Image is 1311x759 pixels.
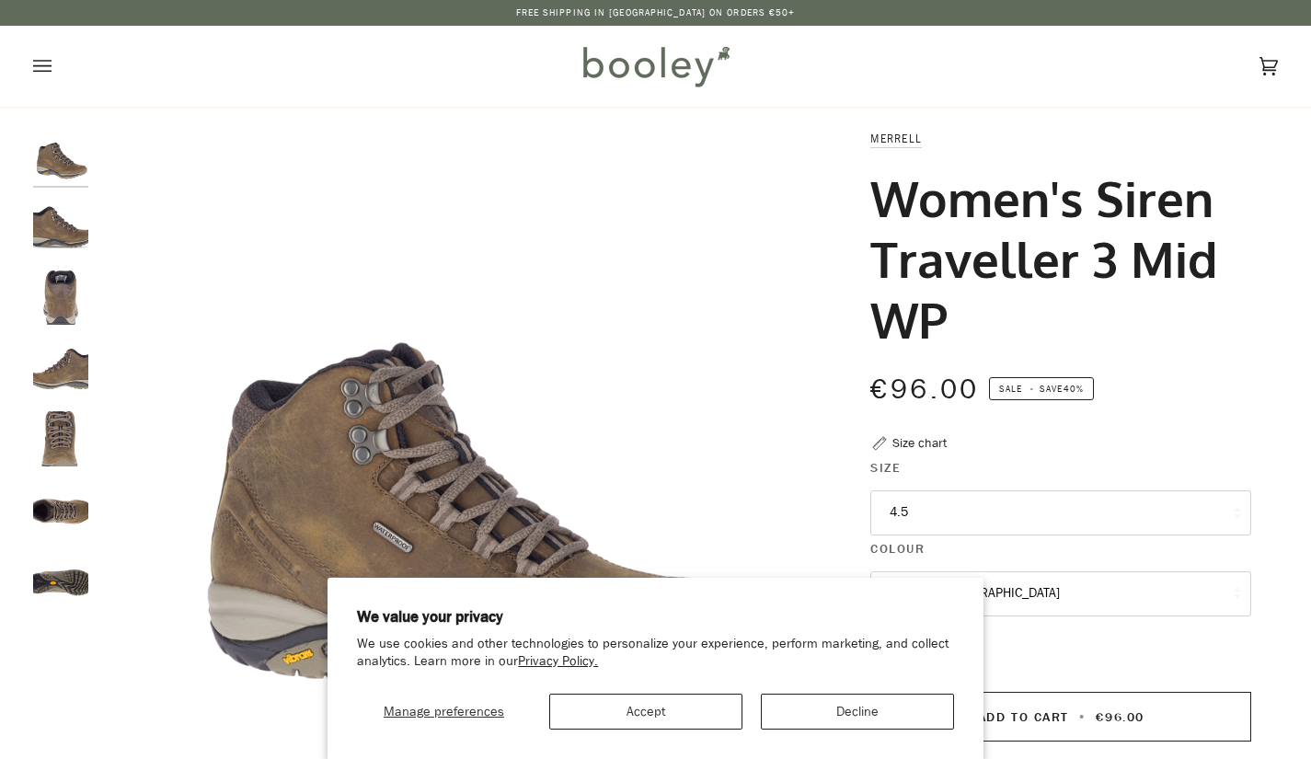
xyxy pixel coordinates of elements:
button: Manage preferences [357,694,530,730]
span: Size [870,458,901,477]
button: Decline [761,694,954,730]
button: Accept [549,694,742,730]
div: Size chart [892,433,947,453]
button: Open menu [33,26,88,107]
img: Merrell Women's Siren Traveller 3 Mid WP Brindle / Boulder - Booley Galway [33,481,88,536]
button: Brindle / [GEOGRAPHIC_DATA] [870,571,1251,616]
span: Manage preferences [384,703,504,720]
span: €96.00 [870,371,979,408]
img: Merrell Women's Siren Traveller 3 Mid WP Brindle / Boulder - Booley Galway [33,129,88,184]
span: Add to Cart [978,708,1069,726]
img: Merrell Women's Siren Traveller 3 Mid WP Brindle / Boulder - Booley Galway [33,552,88,607]
img: Merrell Women's Siren Traveller 3 Mid WP Brindle / Boulder - Booley Galway [33,340,88,396]
span: Save [989,377,1094,401]
span: • [1074,708,1091,726]
span: €96.00 [1096,708,1144,726]
h1: Women's Siren Traveller 3 Mid WP [870,167,1237,350]
span: Colour [870,539,925,558]
p: We use cookies and other technologies to personalize your experience, perform marketing, and coll... [357,636,954,671]
a: Privacy Policy. [518,652,598,670]
button: 4.5 [870,490,1251,535]
em: • [1025,382,1040,396]
img: Merrell Women's Siren Traveller 3 Mid WP Brindle / Boulder - Booley Galway [33,200,88,255]
span: 40% [1064,382,1084,396]
button: Add to Cart • €96.00 [870,692,1251,742]
h2: We value your privacy [357,607,954,627]
img: Booley [575,40,736,93]
img: Merrell Women's Siren Traveller 3 Mid WP Brindle / Boulder - Booley Galway [33,411,88,466]
img: Merrell Women's Siren Traveller 3 Mid WP Brindle / Boulder - Booley Galway [33,270,88,325]
span: Sale [999,382,1022,396]
a: Merrell [870,131,922,146]
p: Free Shipping in [GEOGRAPHIC_DATA] on Orders €50+ [516,6,796,20]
